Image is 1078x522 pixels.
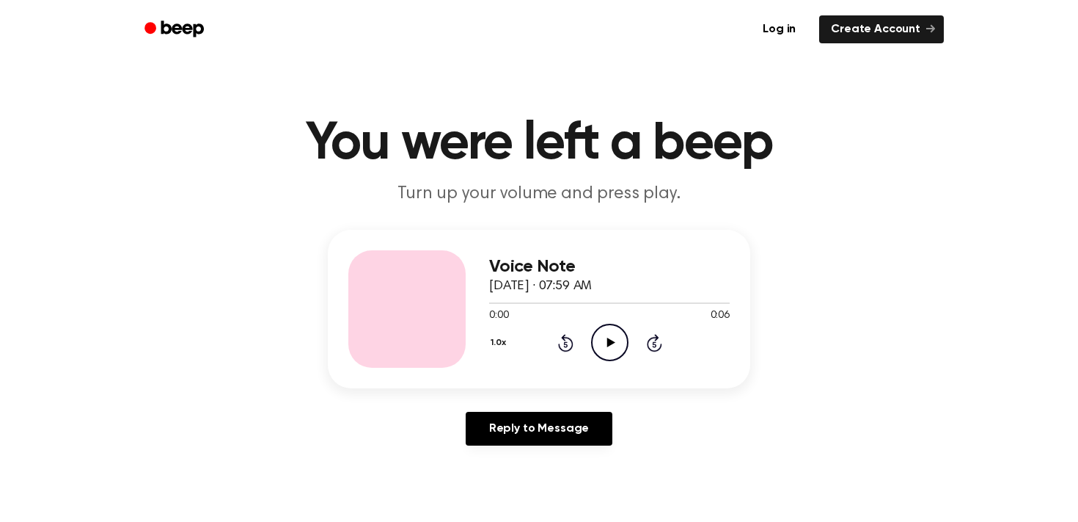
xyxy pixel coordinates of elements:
[466,412,612,446] a: Reply to Message
[134,15,217,44] a: Beep
[819,15,944,43] a: Create Account
[489,308,508,324] span: 0:00
[489,280,592,293] span: [DATE] · 07:59 AM
[748,12,810,46] a: Log in
[489,257,730,277] h3: Voice Note
[489,330,511,355] button: 1.0x
[164,117,914,170] h1: You were left a beep
[711,308,730,324] span: 0:06
[257,182,821,206] p: Turn up your volume and press play.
